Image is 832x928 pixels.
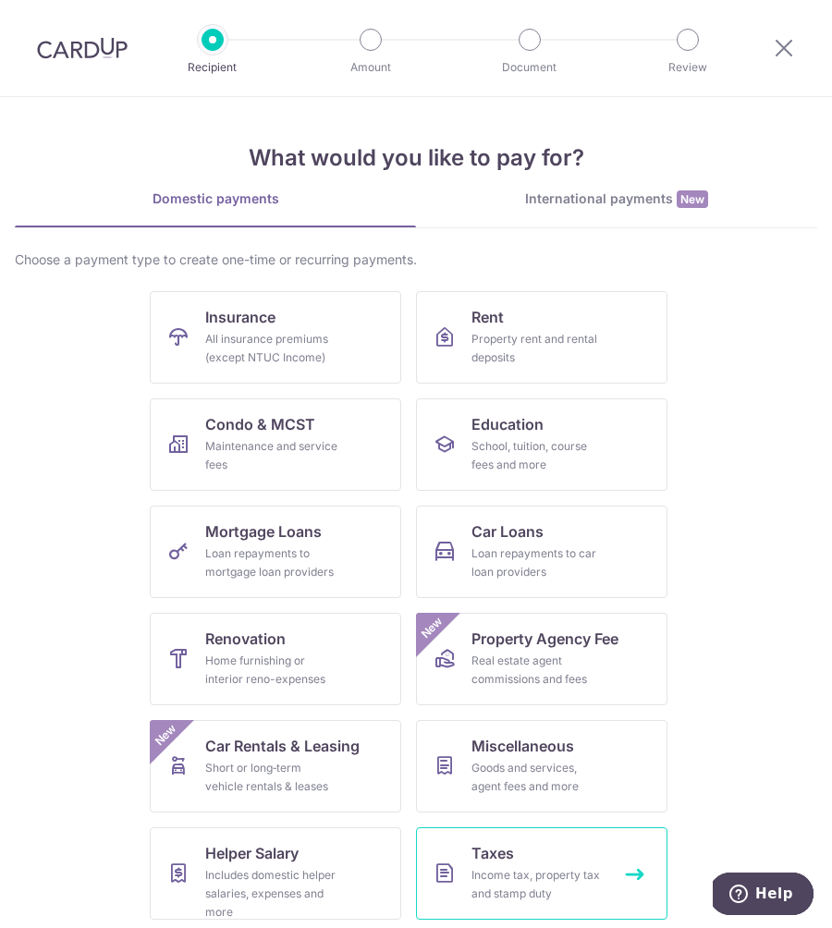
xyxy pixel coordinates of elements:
div: Goods and services, agent fees and more [471,759,605,796]
a: Car Rentals & LeasingShort or long‑term vehicle rentals & leasesNew [150,720,401,812]
a: TaxesIncome tax, property tax and stamp duty [416,827,667,920]
div: Property rent and rental deposits [471,330,605,367]
div: Loan repayments to mortgage loan providers [205,544,338,581]
span: New [677,190,708,208]
span: Help [43,13,80,30]
span: New [417,613,447,643]
span: Taxes [471,842,514,864]
iframe: Opens a widget where you can find more information [713,873,814,919]
span: Helper Salary [205,842,299,864]
a: Property Agency FeeReal estate agent commissions and feesNew [416,613,667,705]
span: New [151,720,181,751]
a: RenovationHome furnishing or interior reno-expenses [150,613,401,705]
div: Loan repayments to car loan providers [471,544,605,581]
div: Includes domestic helper salaries, expenses and more [205,866,338,922]
a: Condo & MCSTMaintenance and service fees [150,398,401,491]
h4: What would you like to pay for? [15,141,817,175]
a: Car LoansLoan repayments to car loan providers [416,506,667,598]
span: Mortgage Loans [205,520,322,543]
div: All insurance premiums (except NTUC Income) [205,330,338,367]
span: Property Agency Fee [471,628,618,650]
p: Recipient [161,58,264,77]
span: Renovation [205,628,286,650]
div: Home furnishing or interior reno-expenses [205,652,338,689]
span: Rent [471,306,504,328]
a: InsuranceAll insurance premiums (except NTUC Income) [150,291,401,384]
p: Amount [319,58,422,77]
div: School, tuition, course fees and more [471,437,605,474]
span: Car Rentals & Leasing [205,735,360,757]
a: RentProperty rent and rental deposits [416,291,667,384]
span: Education [471,413,544,435]
a: EducationSchool, tuition, course fees and more [416,398,667,491]
span: Condo & MCST [205,413,315,435]
div: Short or long‑term vehicle rentals & leases [205,759,338,796]
a: Helper SalaryIncludes domestic helper salaries, expenses and more [150,827,401,920]
a: MiscellaneousGoods and services, agent fees and more [416,720,667,812]
p: Review [636,58,740,77]
div: International payments [416,189,817,209]
div: Maintenance and service fees [205,437,338,474]
div: Domestic payments [15,189,416,208]
div: Real estate agent commissions and fees [471,652,605,689]
div: Income tax, property tax and stamp duty [471,866,605,903]
a: Mortgage LoansLoan repayments to mortgage loan providers [150,506,401,598]
img: CardUp [37,37,128,59]
span: Car Loans [471,520,544,543]
div: Choose a payment type to create one-time or recurring payments. [15,250,817,269]
p: Document [478,58,581,77]
span: Insurance [205,306,275,328]
span: Miscellaneous [471,735,574,757]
